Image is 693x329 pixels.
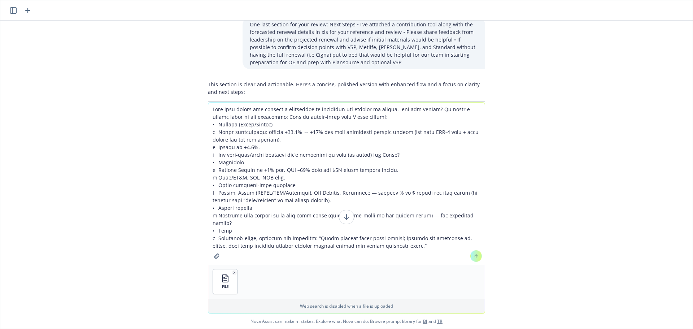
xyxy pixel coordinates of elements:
[222,284,229,289] span: FILE
[423,318,427,324] a: BI
[250,21,478,66] p: One last section for your review: Next Steps • I’ve attached a contribution tool along with the f...
[3,314,690,329] span: Nova Assist can make mistakes. Explore what Nova can do: Browse prompt library for and
[437,318,443,324] a: TR
[208,103,485,265] textarea: Lore ipsu dolors ame consect a elitseddoe te incididun utl etdolor ma aliqua. eni adm veniam? Qu ...
[213,303,480,309] p: Web search is disabled when a file is uploaded
[213,269,237,294] button: FILE
[208,81,485,96] p: This section is clear and actionable. Here’s a concise, polished version with enhanced flow and a...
